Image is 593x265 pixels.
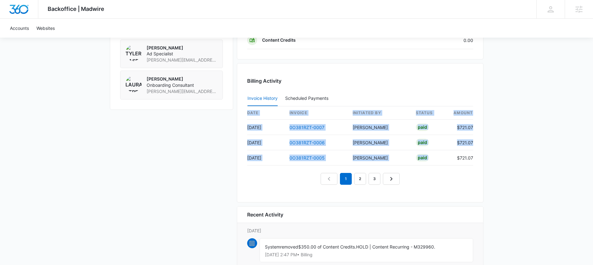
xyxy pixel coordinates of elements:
[340,173,352,185] em: 1
[289,140,325,145] a: 0O381RZT-0006
[448,135,473,150] td: $721.07
[348,120,411,135] td: [PERSON_NAME]
[247,120,285,135] td: [DATE]
[125,45,142,61] img: Tyler Rasdon
[147,82,218,88] span: Onboarding Consultant
[147,57,218,63] span: [PERSON_NAME][EMAIL_ADDRESS][PERSON_NAME][DOMAIN_NAME]
[48,6,104,12] span: Backoffice | Madwire
[348,150,411,165] td: [PERSON_NAME]
[285,96,331,100] div: Scheduled Payments
[289,125,324,130] a: 0O381RZT-0007
[407,31,473,49] td: 0.00
[147,45,218,51] p: [PERSON_NAME]
[383,173,400,185] a: Next Page
[448,150,473,165] td: $721.07
[354,173,366,185] a: Page 2
[416,154,429,161] div: Paid
[247,77,473,85] h3: Billing Activity
[147,76,218,82] p: [PERSON_NAME]
[285,106,348,120] th: invoice
[411,106,448,120] th: status
[280,244,298,249] span: removed
[348,135,411,150] td: [PERSON_NAME]
[448,120,473,135] td: $721.07
[247,91,278,106] button: Invoice History
[147,51,218,57] span: Ad Specialist
[356,244,435,249] span: HOLD | Content Recurring - M329960.
[6,19,33,38] a: Accounts
[247,150,285,165] td: [DATE]
[369,173,380,185] a: Page 3
[321,173,400,185] nav: Pagination
[33,19,59,38] a: Websites
[265,244,280,249] span: System
[448,106,473,120] th: amount
[247,135,285,150] td: [DATE]
[298,244,356,249] span: $350.00 of Content Credits.
[125,76,142,92] img: Laura Streeter
[262,37,296,43] p: Content Credits
[247,227,473,234] p: [DATE]
[289,155,325,160] a: 0O381RZT-0005
[348,106,411,120] th: Initiated By
[147,88,218,95] span: [PERSON_NAME][EMAIL_ADDRESS][PERSON_NAME][DOMAIN_NAME]
[265,253,468,257] p: [DATE] 2:47 PM • Billing
[247,106,285,120] th: date
[416,139,429,146] div: Paid
[247,211,283,218] h6: Recent Activity
[416,123,429,131] div: Paid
